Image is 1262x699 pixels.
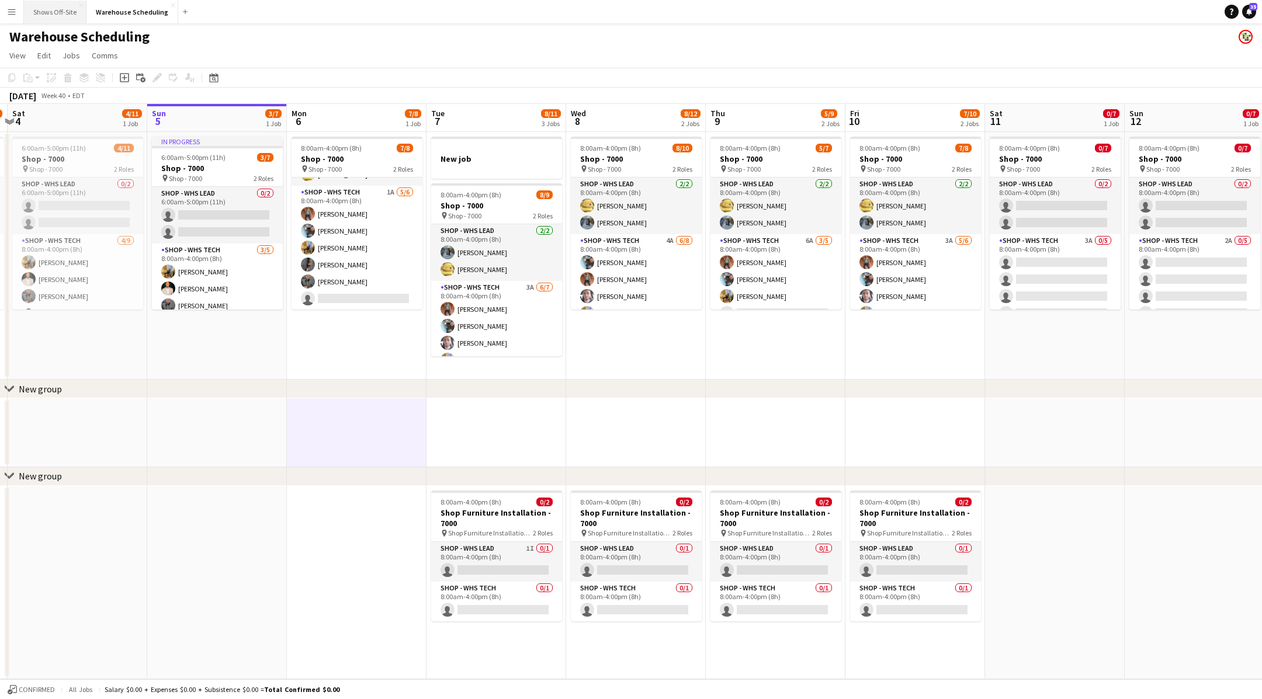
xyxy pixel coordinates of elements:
div: 2 Jobs [961,119,979,128]
app-job-card: 8:00am-4:00pm (8h)7/8Shop - 7000 Shop - 70002 RolesShop - WHS Lead2/28:00am-4:00pm (8h)[PERSON_NA... [850,137,981,309]
div: 8:00am-4:00pm (8h)0/2Shop Furniture Installation - 7000 Shop Furniture Installation - 70002 Roles... [571,491,702,621]
app-card-role: Shop - WHS Tech2A0/58:00am-4:00pm (8h) [1129,234,1260,342]
app-card-role: Shop - WHS Lead2/28:00am-4:00pm (8h)[PERSON_NAME][PERSON_NAME] [710,178,841,234]
span: 2 Roles [952,165,972,173]
div: 1 Job [123,119,141,128]
span: 0/2 [955,498,972,506]
div: [DATE] [9,90,36,102]
app-job-card: 8:00am-4:00pm (8h)7/8Shop - 7000 Shop - 70002 RolesShop - WHS Lead2/28:00am-4:00pm (8h)[PERSON_NA... [292,137,422,309]
span: 12 [1128,114,1143,128]
span: 3/7 [257,153,273,162]
div: New group [19,383,62,395]
a: Jobs [58,48,85,63]
app-card-role: Shop - WHS Lead0/18:00am-4:00pm (8h) [571,542,702,582]
span: 4/11 [114,144,134,152]
app-job-card: 8:00am-4:00pm (8h)0/2Shop Furniture Installation - 7000 Shop Furniture Installation - 70002 Roles... [710,491,841,621]
span: 7 [429,114,445,128]
div: 8:00am-4:00pm (8h)0/2Shop Furniture Installation - 7000 Shop Furniture Installation - 70002 Roles... [431,491,562,621]
span: 0/7 [1103,109,1119,118]
span: 2 Roles [672,528,692,537]
h3: New job [431,154,562,164]
span: Wed [571,108,586,119]
app-job-card: 8:00am-4:00pm (8h)5/7Shop - 7000 Shop - 70002 RolesShop - WHS Lead2/28:00am-4:00pm (8h)[PERSON_NA... [710,137,841,309]
button: Warehouse Scheduling [86,1,178,23]
span: 7/8 [397,144,413,152]
h3: Shop - 7000 [710,154,841,164]
span: 6 [290,114,307,128]
app-card-role: Shop - WHS Lead0/18:00am-4:00pm (8h) [850,542,981,582]
span: Comms [92,50,118,61]
div: 8:00am-4:00pm (8h)8/10Shop - 7000 Shop - 70002 RolesShop - WHS Lead2/28:00am-4:00pm (8h)[PERSON_N... [571,137,702,309]
span: 5/9 [821,109,837,118]
span: 8 [569,114,586,128]
span: Shop Furniture Installation - 7000 [867,528,952,537]
span: Shop Furniture Installation - 7000 [727,528,812,537]
span: 10 [848,114,859,128]
div: Salary $0.00 + Expenses $0.00 + Subsistence $0.00 = [105,685,339,694]
span: 8:00am-4:00pm (8h) [859,144,920,152]
h3: Shop - 7000 [431,200,562,211]
app-card-role: Shop - WHS Lead0/26:00am-5:00pm (11h) [12,178,143,234]
app-user-avatar: Labor Coordinator [1239,30,1253,44]
a: View [5,48,30,63]
app-card-role: Shop - WHS Tech3/58:00am-4:00pm (8h)[PERSON_NAME][PERSON_NAME][PERSON_NAME] [152,244,283,351]
span: 8/11 [541,109,561,118]
app-card-role: Shop - WHS Lead2/28:00am-4:00pm (8h)[PERSON_NAME][PERSON_NAME] [571,178,702,234]
h3: Shop - 7000 [571,154,702,164]
app-card-role: Shop - WHS Tech0/18:00am-4:00pm (8h) [431,582,562,621]
span: 8:00am-4:00pm (8h) [720,144,781,152]
span: Sun [1129,108,1143,119]
h3: Shop - 7000 [292,154,422,164]
span: 7/8 [405,109,421,118]
app-card-role: Shop - WHS Tech3A6/78:00am-4:00pm (8h)[PERSON_NAME][PERSON_NAME][PERSON_NAME][PERSON_NAME] [431,281,562,422]
app-job-card: 8:00am-4:00pm (8h)0/7Shop - 7000 Shop - 70002 RolesShop - WHS Lead0/28:00am-4:00pm (8h) Shop - WH... [990,137,1121,309]
span: Confirmed [19,686,55,694]
h1: Warehouse Scheduling [9,28,150,46]
span: 11 [988,114,1003,128]
span: Shop Furniture Installation - 7000 [588,528,672,537]
h3: Shop - 7000 [850,154,981,164]
span: Shop - 7000 [29,165,63,173]
div: 1 Job [405,119,421,128]
h3: Shop - 7000 [152,163,283,173]
app-card-role: Shop - WHS Tech0/18:00am-4:00pm (8h) [850,582,981,621]
app-card-role: Shop - WHS Tech0/18:00am-4:00pm (8h) [710,582,841,621]
div: 1 Job [1243,119,1258,128]
span: 8:00am-4:00pm (8h) [580,498,641,506]
span: 0/7 [1095,144,1111,152]
span: Week 40 [39,91,68,100]
span: 7/8 [955,144,972,152]
div: 8:00am-4:00pm (8h)8/9Shop - 7000 Shop - 70002 RolesShop - WHS Lead2/28:00am-4:00pm (8h)[PERSON_NA... [431,183,562,356]
div: 3 Jobs [542,119,560,128]
h3: Shop Furniture Installation - 7000 [431,507,562,528]
a: Edit [33,48,56,63]
span: 8:00am-4:00pm (8h) [441,190,501,199]
span: All jobs [67,685,95,694]
app-job-card: In progress6:00am-5:00pm (11h)3/7Shop - 7000 Shop - 70002 RolesShop - WHS Lead0/26:00am-5:00pm (1... [152,137,283,309]
h3: Shop - 7000 [1129,154,1260,164]
span: Shop - 7000 [867,165,900,173]
span: Jobs [63,50,80,61]
span: 2 Roles [1231,165,1251,173]
span: 5/7 [816,144,832,152]
span: 8:00am-4:00pm (8h) [301,144,362,152]
app-card-role: Shop - WHS Tech3A5/68:00am-4:00pm (8h)[PERSON_NAME][PERSON_NAME][PERSON_NAME][PERSON_NAME] [850,234,981,359]
span: Mon [292,108,307,119]
span: Shop Furniture Installation - 7000 [448,528,533,537]
span: Shop - 7000 [727,165,761,173]
span: 8:00am-4:00pm (8h) [999,144,1060,152]
span: 8:00am-4:00pm (8h) [859,498,920,506]
div: EDT [72,91,85,100]
app-job-card: 8:00am-4:00pm (8h)0/2Shop Furniture Installation - 7000 Shop Furniture Installation - 70002 Roles... [850,491,981,621]
span: 3/7 [265,109,282,118]
app-card-role: Shop - WHS Tech1A5/68:00am-4:00pm (8h)[PERSON_NAME][PERSON_NAME][PERSON_NAME][PERSON_NAME][PERSON... [292,186,422,310]
span: Fri [850,108,859,119]
span: 9 [709,114,725,128]
a: Comms [87,48,123,63]
span: 0/2 [816,498,832,506]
